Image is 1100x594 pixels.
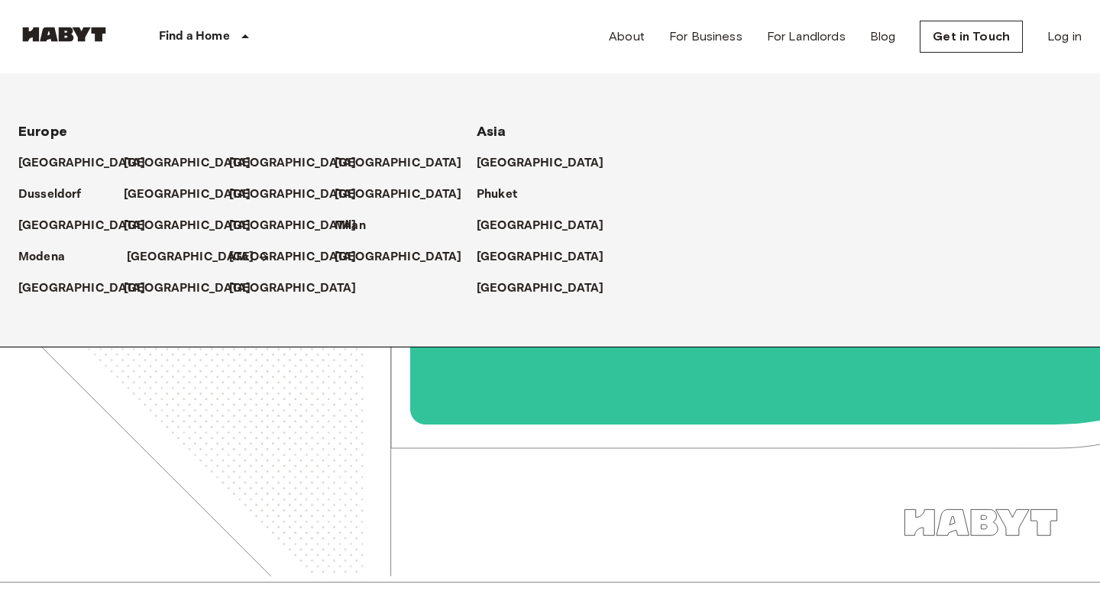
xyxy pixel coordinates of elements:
a: Milan [335,217,381,235]
p: [GEOGRAPHIC_DATA] [229,154,357,173]
a: [GEOGRAPHIC_DATA] [335,248,477,266]
p: [GEOGRAPHIC_DATA] [229,186,357,204]
a: [GEOGRAPHIC_DATA] [124,217,267,235]
a: [GEOGRAPHIC_DATA] [18,154,161,173]
a: [GEOGRAPHIC_DATA] [477,279,620,298]
p: Milan [335,217,366,235]
a: Log in [1047,27,1082,46]
a: [GEOGRAPHIC_DATA] [127,248,270,266]
a: About [609,27,645,46]
p: [GEOGRAPHIC_DATA] [335,186,462,204]
p: [GEOGRAPHIC_DATA] [127,248,254,266]
span: Europe [18,123,67,140]
p: [GEOGRAPHIC_DATA] [477,217,604,235]
p: [GEOGRAPHIC_DATA] [124,186,251,204]
p: [GEOGRAPHIC_DATA] [477,248,604,266]
p: [GEOGRAPHIC_DATA] [477,154,604,173]
a: [GEOGRAPHIC_DATA] [18,279,161,298]
p: [GEOGRAPHIC_DATA] [124,279,251,298]
p: [GEOGRAPHIC_DATA] [124,217,251,235]
a: [GEOGRAPHIC_DATA] [229,279,372,298]
a: [GEOGRAPHIC_DATA] [477,154,620,173]
a: Get in Touch [920,21,1023,53]
a: [GEOGRAPHIC_DATA] [229,154,372,173]
a: [GEOGRAPHIC_DATA] [18,217,161,235]
a: [GEOGRAPHIC_DATA] [335,186,477,204]
a: [GEOGRAPHIC_DATA] [229,186,372,204]
p: [GEOGRAPHIC_DATA] [229,279,357,298]
p: [GEOGRAPHIC_DATA] [335,248,462,266]
p: [GEOGRAPHIC_DATA] [18,154,146,173]
a: [GEOGRAPHIC_DATA] [229,248,372,266]
a: Modena [18,248,80,266]
p: Dusseldorf [18,186,82,204]
a: For Business [669,27,742,46]
span: Asia [477,123,506,140]
p: [GEOGRAPHIC_DATA] [229,217,357,235]
p: [GEOGRAPHIC_DATA] [18,279,146,298]
p: [GEOGRAPHIC_DATA] [335,154,462,173]
p: [GEOGRAPHIC_DATA] [18,217,146,235]
p: Find a Home [159,27,230,46]
a: For Landlords [767,27,846,46]
a: Blog [870,27,896,46]
a: Dusseldorf [18,186,97,204]
a: Phuket [477,186,532,204]
a: [GEOGRAPHIC_DATA] [477,217,620,235]
p: [GEOGRAPHIC_DATA] [124,154,251,173]
a: [GEOGRAPHIC_DATA] [477,248,620,266]
p: Modena [18,248,65,266]
a: [GEOGRAPHIC_DATA] [124,154,267,173]
p: [GEOGRAPHIC_DATA] [477,279,604,298]
p: Phuket [477,186,517,204]
a: [GEOGRAPHIC_DATA] [229,217,372,235]
a: [GEOGRAPHIC_DATA] [124,279,267,298]
p: [GEOGRAPHIC_DATA] [229,248,357,266]
a: [GEOGRAPHIC_DATA] [124,186,267,204]
img: Habyt [18,27,110,42]
a: [GEOGRAPHIC_DATA] [335,154,477,173]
